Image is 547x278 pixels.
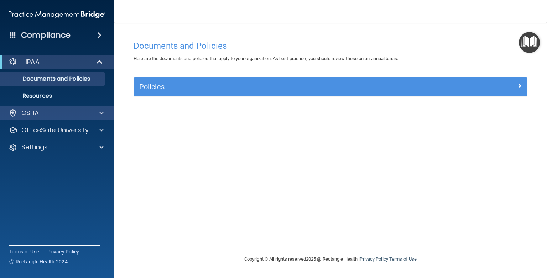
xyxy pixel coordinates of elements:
a: HIPAA [9,58,103,66]
p: Settings [21,143,48,151]
h4: Documents and Policies [134,41,527,50]
p: OfficeSafe University [21,126,89,134]
button: Open Resource Center [519,32,540,53]
a: Settings [9,143,104,151]
a: Privacy Policy [47,248,79,255]
span: Here are the documents and policies that apply to your organization. As best practice, you should... [134,56,398,61]
h5: Policies [139,83,423,91]
iframe: Drift Widget Chat Controller [424,228,538,256]
a: Policies [139,81,522,92]
a: Terms of Use [9,248,39,255]
img: PMB logo [9,7,105,22]
a: Privacy Policy [360,256,388,262]
p: OSHA [21,109,39,117]
div: Copyright © All rights reserved 2025 @ Rectangle Health | | [200,248,460,271]
p: Resources [5,92,102,100]
p: Documents and Policies [5,75,102,82]
a: OfficeSafe University [9,126,104,134]
span: Ⓒ Rectangle Health 2024 [9,258,68,265]
a: Terms of Use [389,256,417,262]
a: OSHA [9,109,104,117]
p: HIPAA [21,58,40,66]
h4: Compliance [21,30,71,40]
